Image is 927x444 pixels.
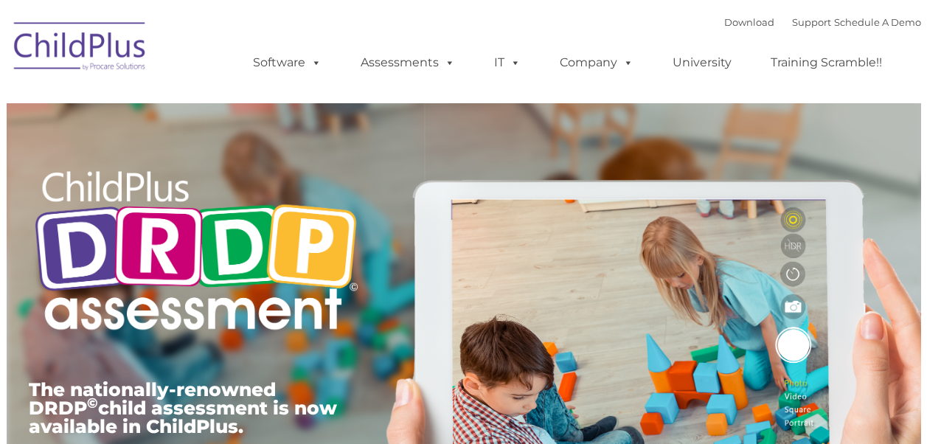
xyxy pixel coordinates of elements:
[658,48,746,77] a: University
[724,16,774,28] a: Download
[479,48,535,77] a: IT
[238,48,336,77] a: Software
[7,12,154,86] img: ChildPlus by Procare Solutions
[346,48,470,77] a: Assessments
[29,151,364,355] img: Copyright - DRDP Logo Light
[792,16,831,28] a: Support
[756,48,897,77] a: Training Scramble!!
[545,48,648,77] a: Company
[87,395,98,412] sup: ©
[834,16,921,28] a: Schedule A Demo
[29,378,337,437] span: The nationally-renowned DRDP child assessment is now available in ChildPlus.
[724,16,921,28] font: |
